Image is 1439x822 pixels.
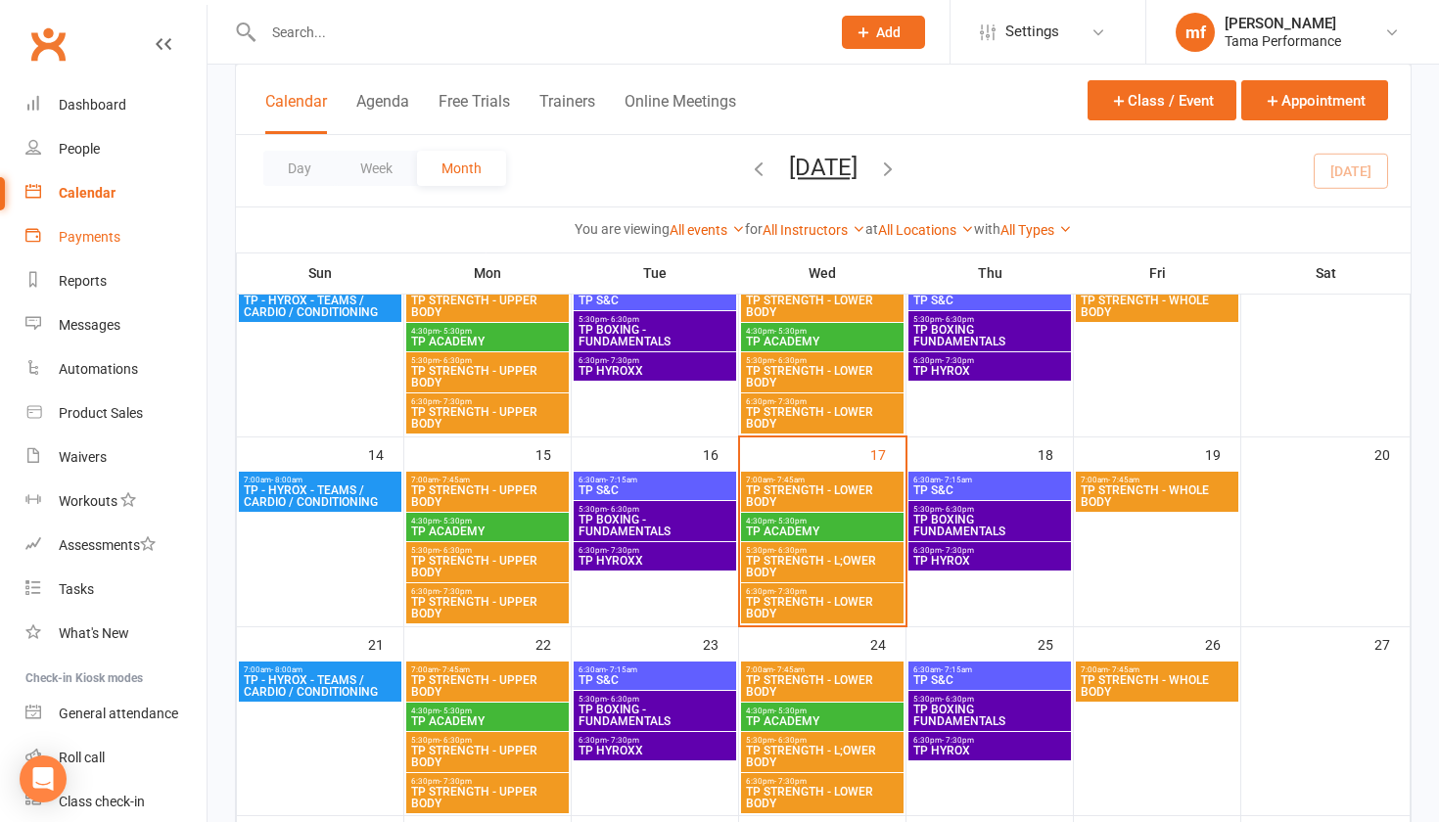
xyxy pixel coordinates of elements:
[745,397,900,406] span: 6:30pm
[336,151,417,186] button: Week
[1205,437,1240,470] div: 19
[575,221,670,237] strong: You are viewing
[739,252,906,294] th: Wed
[410,555,565,578] span: TP STRENGTH - UPPER BODY
[410,295,565,318] span: TP STRENGTH - UPPER BODY
[539,92,595,134] button: Trainers
[912,555,1067,567] span: TP HYROX
[789,154,858,181] button: [DATE]
[25,692,207,736] a: General attendance kiosk mode
[59,273,107,289] div: Reports
[878,222,974,238] a: All Locations
[410,665,565,674] span: 7:00am
[257,19,816,46] input: Search...
[59,229,120,245] div: Payments
[1074,252,1241,294] th: Fri
[1000,222,1072,238] a: All Types
[1225,15,1341,32] div: [PERSON_NAME]
[774,777,807,786] span: - 7:30pm
[1080,674,1234,698] span: TP STRENGTH - WHOLE BODY
[942,736,974,745] span: - 7:30pm
[578,324,732,347] span: TP BOXING - FUNDAMENTALS
[25,83,207,127] a: Dashboard
[941,476,972,484] span: - 7:15am
[417,151,506,186] button: Month
[773,476,805,484] span: - 7:45am
[745,745,900,768] span: TP STRENGTH - L;OWER BODY
[440,397,472,406] span: - 7:30pm
[263,151,336,186] button: Day
[265,92,327,134] button: Calendar
[774,356,807,365] span: - 6:30pm
[578,505,732,514] span: 5:30pm
[1080,665,1234,674] span: 7:00am
[439,476,470,484] span: - 7:45am
[870,437,905,470] div: 17
[25,612,207,656] a: What's New
[607,356,639,365] span: - 7:30pm
[410,327,565,336] span: 4:30pm
[607,736,639,745] span: - 7:30pm
[368,627,403,660] div: 21
[912,365,1067,377] span: TP HYROX
[59,185,116,201] div: Calendar
[1108,665,1139,674] span: - 7:45am
[410,777,565,786] span: 6:30pm
[912,484,1067,496] span: TP S&C
[578,745,732,756] span: TP HYROXX
[243,476,397,484] span: 7:00am
[59,537,156,553] div: Assessments
[912,674,1067,686] span: TP S&C
[410,715,565,727] span: TP ACADEMY
[1176,13,1215,52] div: mf
[59,750,105,765] div: Roll call
[410,484,565,508] span: TP STRENGTH - UPPER BODY
[25,524,207,568] a: Assessments
[59,361,138,377] div: Automations
[912,356,1067,365] span: 6:30pm
[237,252,404,294] th: Sun
[578,315,732,324] span: 5:30pm
[774,327,807,336] span: - 5:30pm
[912,546,1067,555] span: 6:30pm
[607,546,639,555] span: - 7:30pm
[59,706,178,721] div: General attendance
[876,24,901,40] span: Add
[243,295,397,318] span: TP - HYROX - TEAMS / CARDIO / CONDITIONING
[23,20,72,68] a: Clubworx
[773,665,805,674] span: - 7:45am
[410,745,565,768] span: TP STRENGTH - UPPER BODY
[745,406,900,430] span: TP STRENGTH - LOWER BODY
[535,437,571,470] div: 15
[59,581,94,597] div: Tasks
[578,665,732,674] span: 6:30am
[942,505,974,514] span: - 6:30pm
[368,437,403,470] div: 14
[745,707,900,715] span: 4:30pm
[974,221,1000,237] strong: with
[1080,484,1234,508] span: TP STRENGTH - WHOLE BODY
[745,665,900,674] span: 7:00am
[1038,437,1073,470] div: 18
[356,92,409,134] button: Agenda
[578,356,732,365] span: 6:30pm
[439,665,470,674] span: - 7:45am
[59,625,129,641] div: What's New
[578,674,732,686] span: TP S&C
[25,391,207,435] a: Product Sales
[243,665,397,674] span: 7:00am
[912,745,1067,756] span: TP HYROX
[271,476,302,484] span: - 8:00am
[606,476,637,484] span: - 7:15am
[745,715,900,727] span: TP ACADEMY
[745,484,900,508] span: TP STRENGTH - LOWER BODY
[578,476,732,484] span: 6:30am
[410,786,565,809] span: TP STRENGTH - UPPER BODY
[20,755,67,802] div: Open Intercom Messenger
[410,707,565,715] span: 4:30pm
[745,356,900,365] span: 5:30pm
[578,704,732,727] span: TP BOXING - FUNDAMENTALS
[1080,476,1234,484] span: 7:00am
[404,252,572,294] th: Mon
[745,786,900,809] span: TP STRENGTH - LOWER BODY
